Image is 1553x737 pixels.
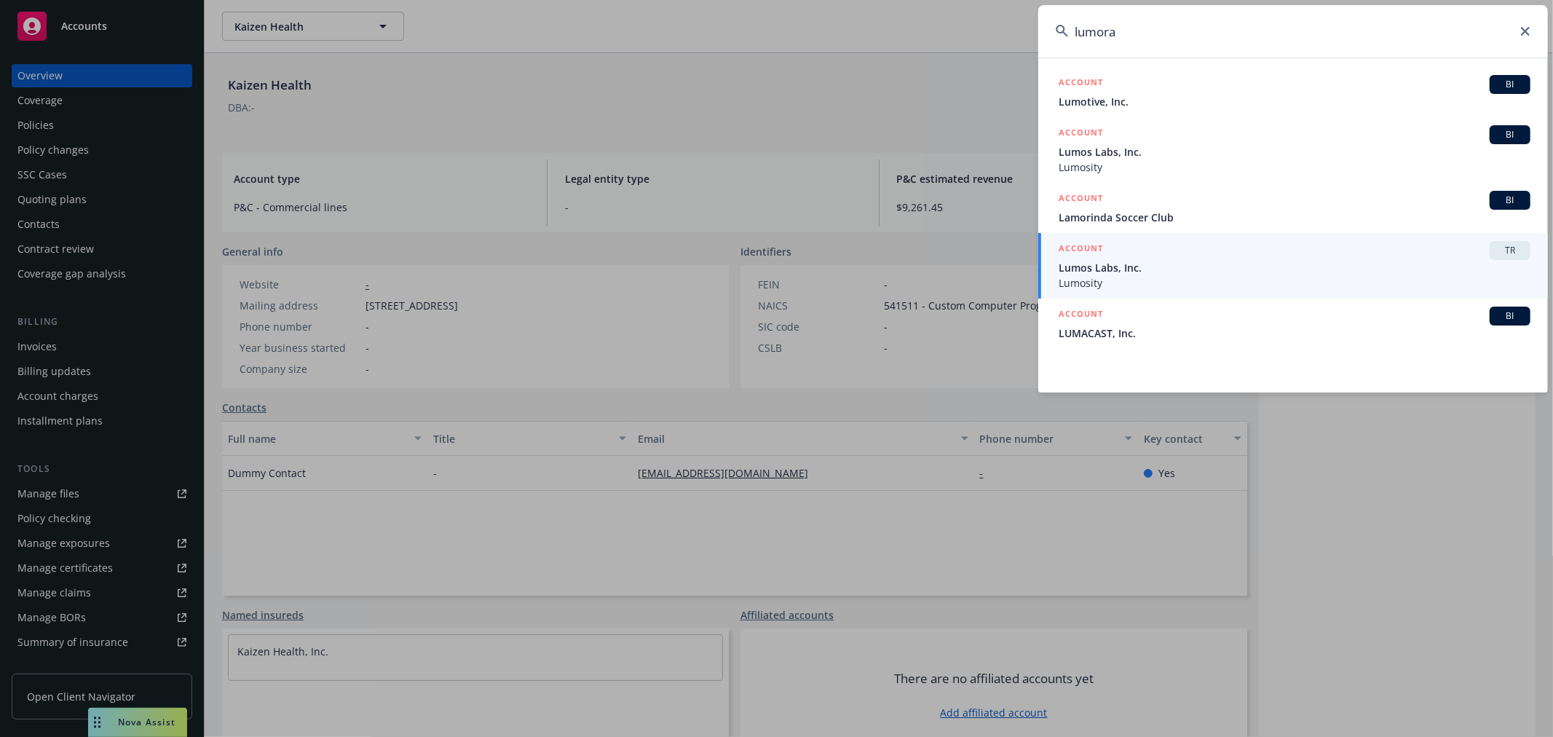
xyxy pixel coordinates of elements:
span: BI [1495,194,1525,207]
h5: ACCOUNT [1059,75,1103,92]
h5: ACCOUNT [1059,241,1103,259]
a: ACCOUNTTRLumos Labs, Inc.Lumosity [1038,233,1548,299]
h5: ACCOUNT [1059,307,1103,324]
span: Lumosity [1059,275,1530,291]
span: Lumos Labs, Inc. [1059,260,1530,275]
span: BI [1495,128,1525,141]
span: Lumos Labs, Inc. [1059,144,1530,159]
span: BI [1495,310,1525,323]
h5: ACCOUNT [1059,191,1103,208]
span: LUMACAST, Inc. [1059,326,1530,341]
h5: ACCOUNT [1059,125,1103,143]
input: Search... [1038,5,1548,58]
span: Lamorinda Soccer Club [1059,210,1530,225]
a: ACCOUNTBILumotive, Inc. [1038,67,1548,117]
a: ACCOUNTBILumos Labs, Inc.Lumosity [1038,117,1548,183]
a: ACCOUNTBILUMACAST, Inc. [1038,299,1548,349]
span: Lumotive, Inc. [1059,94,1530,109]
span: Lumosity [1059,159,1530,175]
a: ACCOUNTBILamorinda Soccer Club [1038,183,1548,233]
span: BI [1495,78,1525,91]
span: TR [1495,244,1525,257]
